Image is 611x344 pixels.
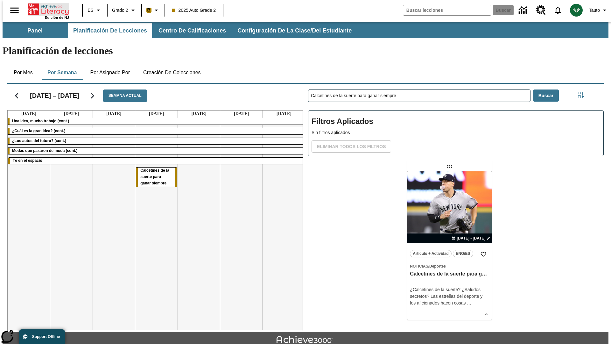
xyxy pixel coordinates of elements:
button: Por mes [7,65,39,80]
a: 10 de octubre de 2025 [190,111,207,117]
a: Notificaciones [550,2,566,18]
span: Tauto [589,7,600,14]
span: Edición de NJ [45,16,69,19]
div: ¿Cuál es la gran idea? (cont.) [8,128,305,134]
button: Boost El color de la clase es anaranjado claro. Cambiar el color de la clase. [144,4,163,16]
div: Subbarra de navegación [3,23,357,38]
span: Noticias [410,264,428,269]
span: ENG/ES [456,250,470,257]
a: 8 de octubre de 2025 [105,111,123,117]
span: Planificación de lecciones [73,27,147,34]
a: 12 de octubre de 2025 [275,111,293,117]
span: Deportes [429,264,446,269]
div: Buscar [303,81,604,331]
a: 6 de octubre de 2025 [20,111,38,117]
span: Té en el espacio [13,158,42,163]
div: Modas que pasaron de moda (cont.) [8,148,305,154]
a: 7 de octubre de 2025 [63,111,80,117]
button: Por asignado por [85,65,135,80]
a: 11 de octubre de 2025 [233,111,250,117]
div: Portada [28,2,69,19]
input: Buscar campo [403,5,491,15]
div: ¿Los autos del futuro? (cont.) [8,138,305,144]
button: Support Offline [19,329,65,344]
h1: Planificación de lecciones [3,45,608,57]
span: B [147,6,151,14]
div: lesson details [407,171,492,320]
div: Calendario [2,81,303,331]
button: Buscar [533,90,559,102]
span: Panel [27,27,43,34]
span: Configuración de la clase/del estudiante [237,27,352,34]
button: Escoja un nuevo avatar [566,2,586,18]
div: ¿Calcetines de la suerte? ¿Saludos secretos? Las estrellas del deporte y los aficionados hacen cosas [410,286,489,306]
div: Té en el espacio [8,158,305,164]
button: Lenguaje: ES, Selecciona un idioma [85,4,105,16]
span: Una idea, mucho trabajo (cont.) [12,119,69,123]
button: Menú lateral de filtros [574,89,587,102]
button: Configuración de la clase/del estudiante [232,23,357,38]
button: Por semana [42,65,82,80]
button: Centro de calificaciones [153,23,231,38]
button: Seguir [84,88,101,104]
button: 23 sept - 23 sept Elegir fechas [450,235,492,241]
span: Artículo + Actividad [413,250,449,257]
button: Creación de colecciones [138,65,206,80]
div: Subbarra de navegación [3,22,608,38]
button: Artículo + Actividad [410,250,452,257]
a: 9 de octubre de 2025 [148,111,165,117]
span: ¿Los autos del futuro? (cont.) [12,139,66,143]
img: avatar image [570,4,583,17]
div: Lección arrastrable: Calcetines de la suerte para ganar siempre [445,161,455,171]
span: ¿Cuál es la gran idea? (cont.) [12,129,65,133]
a: Centro de recursos, Se abrirá en una pestaña nueva. [532,2,550,19]
span: Tema: Noticias/Deportes [410,263,489,269]
button: Regresar [9,88,25,104]
div: Filtros Aplicados [308,110,604,156]
span: Support Offline [32,334,60,339]
span: ES [88,7,94,14]
h2: [DATE] – [DATE] [30,92,79,99]
button: Ver más [481,310,491,319]
div: Calcetines de la suerte para ganar siempre [136,168,177,187]
span: / [428,264,429,269]
p: Sin filtros aplicados [312,129,600,136]
button: Abrir el menú lateral [5,1,24,20]
span: 2025 Auto Grade 2 [172,7,216,14]
span: Grado 2 [112,7,128,14]
button: Grado: Grado 2, Elige un grado [109,4,139,16]
span: Calcetines de la suerte para ganar siempre [140,168,169,185]
a: Portada [28,3,69,16]
input: Buscar lecciones [308,90,530,102]
h2: Filtros Aplicados [312,114,600,129]
span: Modas que pasaron de moda (cont.) [12,148,77,153]
button: Añadir a mis Favoritas [478,248,489,260]
h3: Calcetines de la suerte para ganar siempre [410,271,489,277]
a: Centro de información [515,2,532,19]
span: [DATE] - [DATE] [457,235,485,241]
button: Semana actual [103,90,147,102]
span: Centro de calificaciones [158,27,226,34]
button: ENG/ES [453,250,473,257]
button: Panel [3,23,67,38]
button: Planificación de lecciones [68,23,152,38]
div: Una idea, mucho trabajo (cont.) [8,118,305,125]
span: … [467,300,471,305]
button: Perfil/Configuración [586,4,611,16]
